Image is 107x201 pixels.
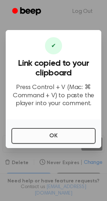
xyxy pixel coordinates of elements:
h3: Link copied to your clipboard [11,59,96,78]
div: ✔ [45,37,62,54]
p: Press Control + V (Mac: ⌘ Command + V) to paste the player into your comment. [11,84,96,108]
a: Log Out [65,3,100,20]
a: Beep [7,5,47,19]
button: OK [11,128,96,144]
